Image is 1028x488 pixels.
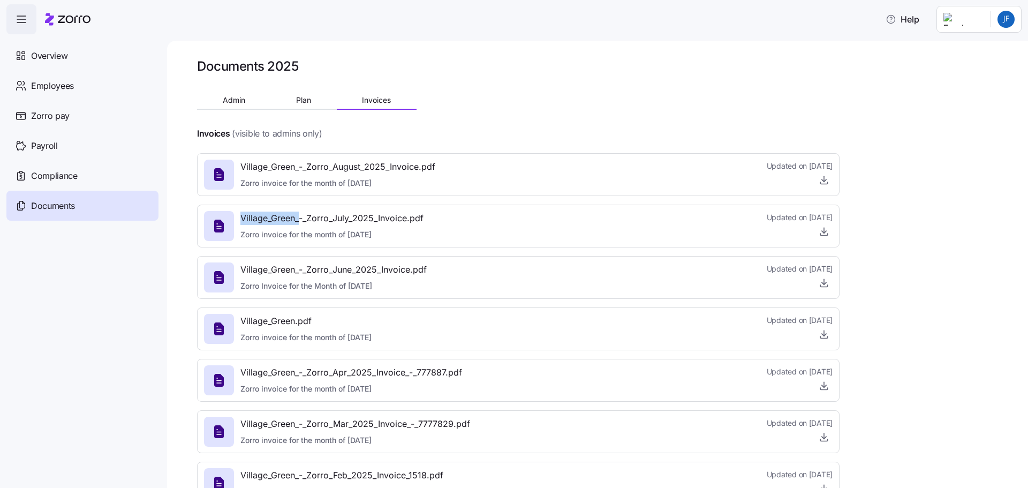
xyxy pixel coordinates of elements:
span: Admin [223,96,245,104]
span: Employees [31,79,74,93]
a: Payroll [6,131,158,161]
span: Updated on [DATE] [767,366,833,377]
span: Updated on [DATE] [767,212,833,223]
span: Help [886,13,919,26]
span: Zorro invoice for the month of [DATE] [240,229,424,240]
span: Updated on [DATE] [767,264,833,274]
span: Zorro invoice for the month of [DATE] [240,178,435,189]
img: 21782d9a972154e1077e9390cd91bd86 [997,11,1015,28]
span: Zorro Invoice for the Month of [DATE] [240,281,427,291]
a: Employees [6,71,158,101]
span: Updated on [DATE] [767,161,833,171]
a: Documents [6,191,158,221]
span: Zorro invoice for the month of [DATE] [240,332,372,343]
span: Documents [31,199,75,213]
a: Compliance [6,161,158,191]
h4: Invoices [197,127,230,140]
span: (visible to admins only) [232,127,322,140]
a: Overview [6,41,158,71]
span: Compliance [31,169,78,183]
span: Updated on [DATE] [767,315,833,326]
span: Village_Green_-_Zorro_Feb_2025_Invoice_1518.pdf [240,469,443,482]
span: Zorro pay [31,109,70,123]
span: Village_Green_-_Zorro_June_2025_Invoice.pdf [240,263,427,276]
h1: Documents 2025 [197,58,298,74]
span: Plan [296,96,311,104]
span: Updated on [DATE] [767,469,833,480]
button: Help [877,9,928,30]
span: Village_Green_-_Zorro_Mar_2025_Invoice_-_7777829.pdf [240,417,470,431]
span: Village_Green_-_Zorro_August_2025_Invoice.pdf [240,160,435,174]
span: Updated on [DATE] [767,418,833,429]
span: Zorro invoice for the month of [DATE] [240,435,470,446]
span: Zorro invoice for the month of [DATE] [240,384,462,394]
span: Invoices [362,96,391,104]
span: Village_Green_-_Zorro_July_2025_Invoice.pdf [240,212,424,225]
span: Overview [31,49,67,63]
span: Village_Green.pdf [240,314,372,328]
span: Village_Green_-_Zorro_Apr_2025_Invoice_-_777887.pdf [240,366,462,379]
span: Payroll [31,139,58,153]
img: Employer logo [943,13,982,26]
a: Zorro pay [6,101,158,131]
